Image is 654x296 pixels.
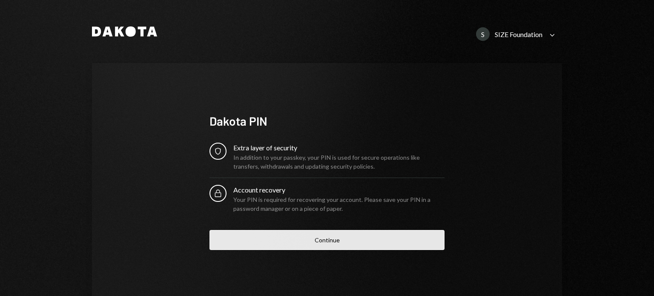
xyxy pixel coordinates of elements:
[233,185,445,195] div: Account recovery
[233,153,445,171] div: In addition to your passkey, your PIN is used for secure operations like transfers, withdrawals a...
[233,195,445,213] div: Your PIN is required for recovering your account. Please save your PIN in a password manager or o...
[209,113,445,129] div: Dakota PIN
[233,143,445,153] div: Extra layer of security
[495,30,542,38] div: SIZE Foundation
[209,230,445,250] button: Continue
[476,27,490,41] div: S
